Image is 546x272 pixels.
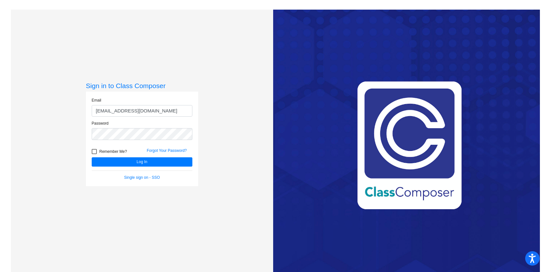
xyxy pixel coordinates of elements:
[92,157,192,167] button: Log In
[124,175,160,180] a: Single sign on - SSO
[86,82,198,90] h3: Sign in to Class Composer
[147,148,187,153] a: Forgot Your Password?
[92,97,101,103] label: Email
[99,148,127,155] span: Remember Me?
[92,120,109,126] label: Password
